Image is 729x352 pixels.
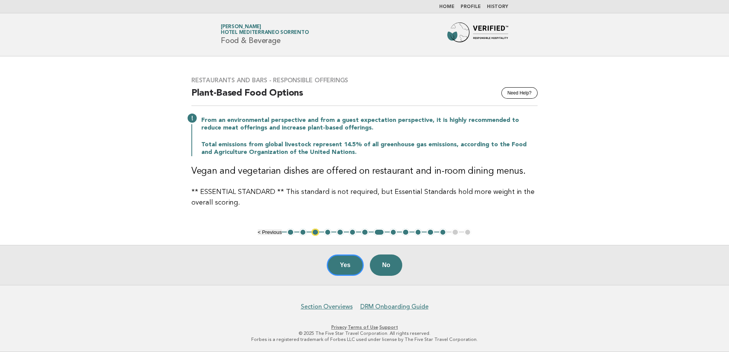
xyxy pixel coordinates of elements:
[191,187,538,208] p: ** ESSENTIAL STANDARD ** This standard is not required, but Essential Standards hold more weight ...
[312,229,319,236] button: 3
[221,30,308,35] span: Hotel Mediterraneo Sorrento
[191,165,538,178] h3: Vegan and vegetarian dishes are offered on restaurant and in-room dining menus.
[191,77,538,84] h3: Restaurants and Bars - Responsible Offerings
[447,22,508,47] img: Forbes Travel Guide
[201,141,538,156] p: Total emissions from global livestock represent 14.5% of all greenhouse gas emissions, according ...
[131,336,598,342] p: Forbes is a registered trademark of Forbes LLC used under license by The Five Star Travel Corpora...
[379,325,398,330] a: Support
[390,229,397,236] button: 9
[360,303,429,310] a: DRM Onboarding Guide
[299,229,307,236] button: 2
[336,229,344,236] button: 5
[439,5,454,9] a: Home
[348,325,378,330] a: Terms of Use
[131,330,598,336] p: © 2025 The Five Star Travel Corporation. All rights reserved.
[374,229,385,236] button: 8
[402,229,409,236] button: 10
[461,5,481,9] a: Profile
[131,324,598,330] p: · ·
[331,325,347,330] a: Privacy
[221,24,308,35] a: [PERSON_NAME]Hotel Mediterraneo Sorrento
[301,303,353,310] a: Section Overviews
[287,229,294,236] button: 1
[201,117,538,132] p: From an environmental perspective and from a guest expectation perspective, it is highly recommen...
[324,229,332,236] button: 4
[361,229,369,236] button: 7
[349,229,356,236] button: 6
[439,229,447,236] button: 13
[221,25,308,45] h1: Food & Beverage
[427,229,434,236] button: 12
[370,254,402,276] button: No
[414,229,422,236] button: 11
[487,5,508,9] a: History
[191,87,538,106] h2: Plant-Based Food Options
[501,87,538,99] button: Need Help?
[258,229,282,235] button: < Previous
[327,254,364,276] button: Yes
